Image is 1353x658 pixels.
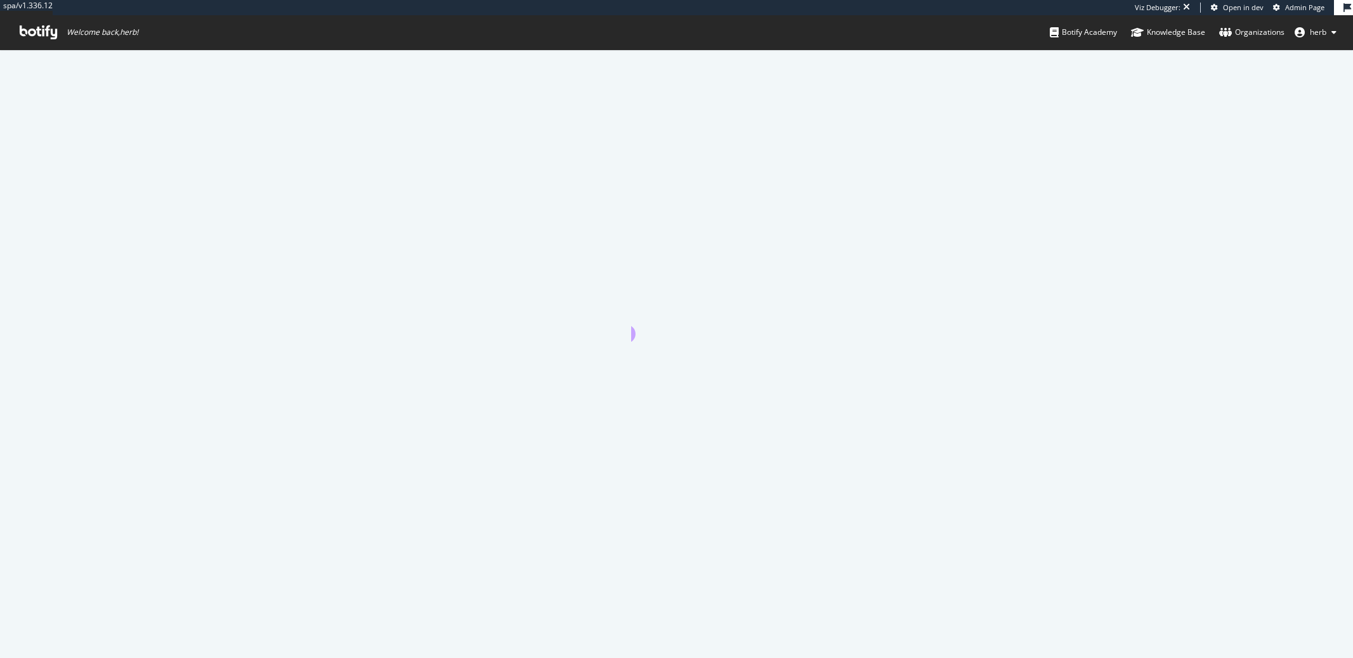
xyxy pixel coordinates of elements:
[1050,15,1117,49] a: Botify Academy
[1135,3,1180,13] div: Viz Debugger:
[1285,3,1324,12] span: Admin Page
[1223,3,1264,12] span: Open in dev
[1131,15,1205,49] a: Knowledge Base
[1273,3,1324,13] a: Admin Page
[1211,3,1264,13] a: Open in dev
[1284,22,1347,42] button: herb
[1219,15,1284,49] a: Organizations
[1050,26,1117,39] div: Botify Academy
[1131,26,1205,39] div: Knowledge Base
[1219,26,1284,39] div: Organizations
[1310,27,1326,37] span: herb
[67,27,138,37] span: Welcome back, herb !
